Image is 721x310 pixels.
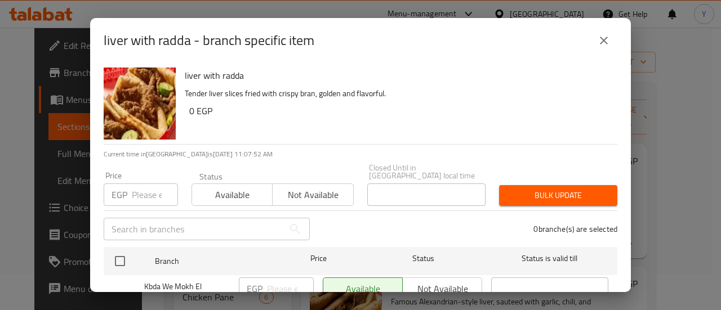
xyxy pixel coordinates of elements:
span: Bulk update [508,188,608,203]
span: Branch [155,254,272,268]
p: 0 branche(s) are selected [533,223,617,235]
h2: liver with radda - branch specific item [104,32,314,50]
h6: 0 EGP [189,103,608,119]
span: Not available [277,187,349,203]
p: Current time in [GEOGRAPHIC_DATA] is [DATE] 11:07:52 AM [104,149,617,159]
span: Available [197,187,268,203]
p: Tender liver slices fried with crispy bran, golden and flavorful. [185,87,608,101]
button: Bulk update [499,185,617,206]
button: Not available [272,183,353,206]
input: Search in branches [104,218,284,240]
p: EGP [247,282,262,295]
img: liver with radda [104,68,176,140]
button: close [590,27,617,54]
input: Please enter price [267,277,314,300]
input: Please enter price [132,183,178,206]
span: Price [281,251,356,266]
span: Status [365,251,482,266]
p: EGP [112,188,127,201]
button: Available [192,183,273,206]
h6: liver with radda [185,68,608,83]
span: Status is valid till [491,251,608,266]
